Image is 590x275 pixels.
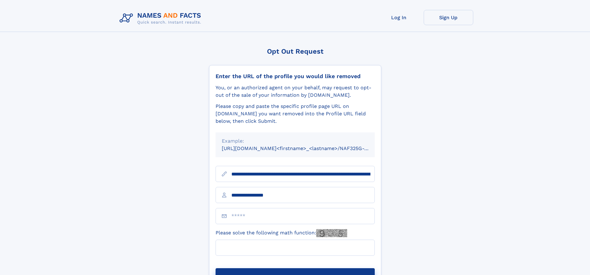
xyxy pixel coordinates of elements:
div: Please copy and paste the specific profile page URL on [DOMAIN_NAME] you want removed into the Pr... [216,103,375,125]
img: Logo Names and Facts [117,10,206,27]
small: [URL][DOMAIN_NAME]<firstname>_<lastname>/NAF325G-xxxxxxxx [222,145,387,151]
div: Enter the URL of the profile you would like removed [216,73,375,80]
a: Sign Up [424,10,473,25]
label: Please solve the following math function: [216,229,347,237]
div: You, or an authorized agent on your behalf, may request to opt-out of the sale of your informatio... [216,84,375,99]
div: Opt Out Request [209,47,381,55]
a: Log In [374,10,424,25]
div: Example: [222,137,369,145]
